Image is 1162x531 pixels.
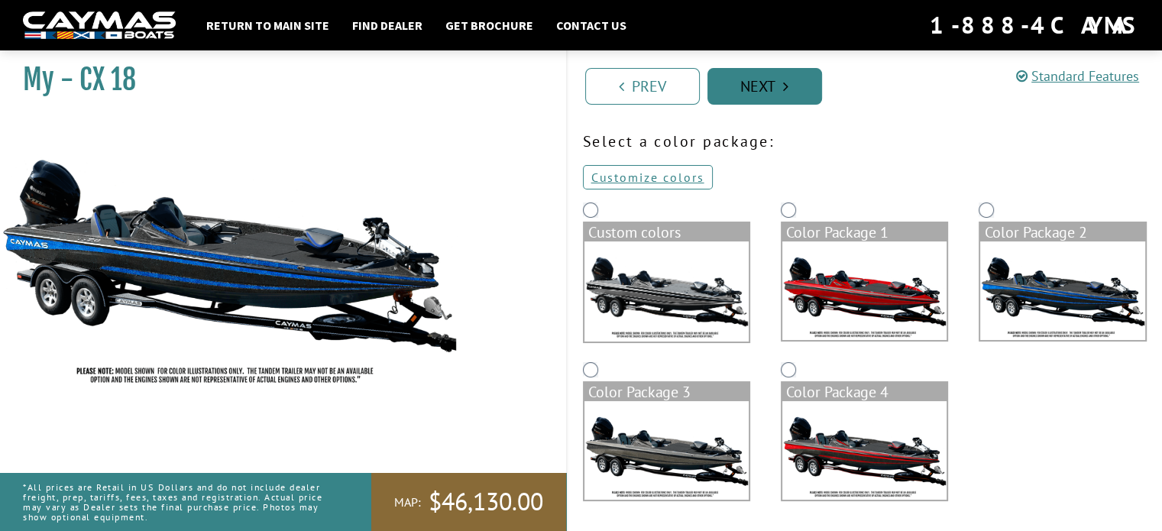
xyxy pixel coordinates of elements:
a: Return to main site [199,15,337,35]
img: color_package_275.png [782,401,947,500]
p: Select a color package: [583,130,1147,153]
div: Color Package 3 [584,383,749,401]
a: MAP:$46,130.00 [371,473,566,531]
img: white-logo-c9c8dbefe5ff5ceceb0f0178aa75bf4bb51f6bca0971e226c86eb53dfe498488.png [23,11,176,40]
a: Get Brochure [438,15,541,35]
div: Color Package 4 [782,383,947,401]
img: color_package_274.png [584,401,749,500]
a: Next [707,68,822,105]
h1: My - CX 18 [23,63,528,97]
a: Customize colors [583,165,713,189]
div: Custom colors [584,223,749,241]
a: Contact Us [549,15,634,35]
div: Color Package 2 [980,223,1144,241]
a: Prev [585,68,700,105]
a: Standard Features [1016,67,1139,85]
p: *All prices are Retail in US Dollars and do not include dealer freight, prep, tariffs, fees, taxe... [23,474,337,530]
div: 1-888-4CAYMAS [930,8,1139,42]
span: MAP: [394,494,421,510]
img: color_package_273.png [980,241,1144,340]
a: Find Dealer [345,15,430,35]
span: $46,130.00 [429,486,543,518]
img: color_package_272.png [782,241,947,340]
div: Color Package 1 [782,223,947,241]
img: cx18-Base-Layer.png [584,241,749,342]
